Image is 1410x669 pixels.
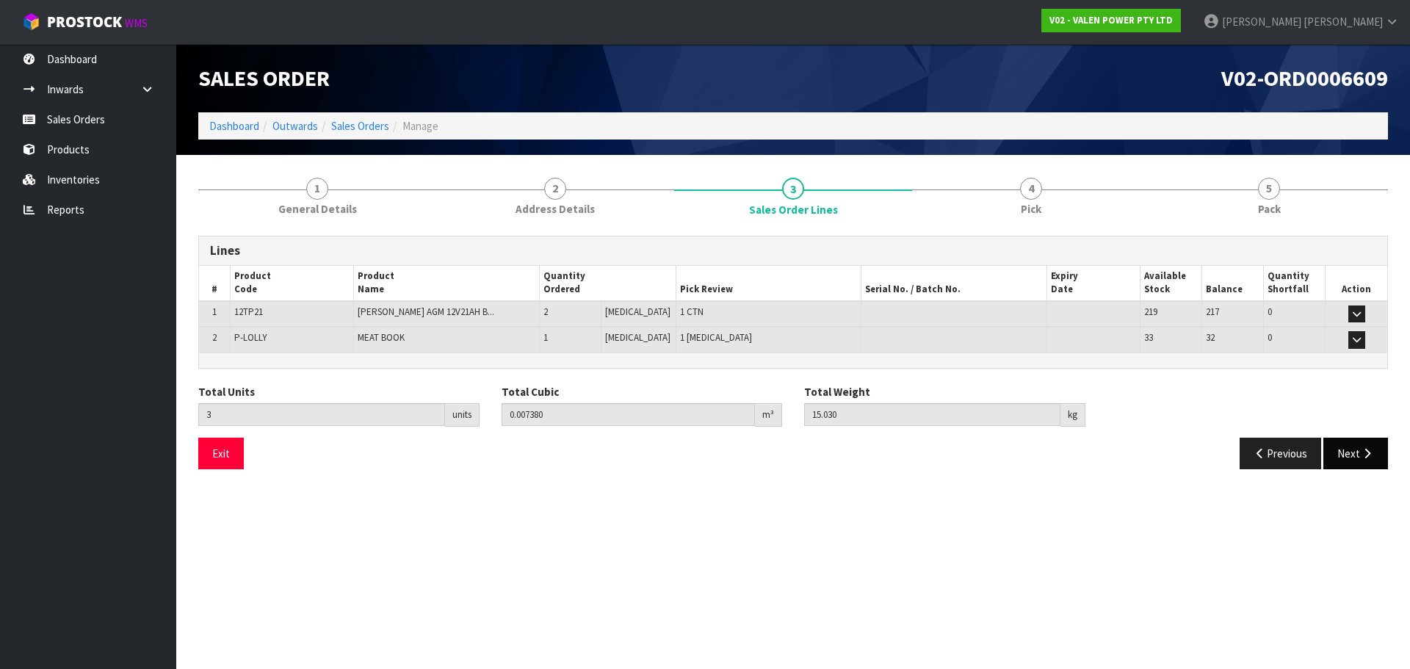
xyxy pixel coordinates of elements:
[1144,305,1157,318] span: 219
[1021,201,1041,217] span: Pick
[331,119,389,133] a: Sales Orders
[861,266,1047,301] th: Serial No. / Batch No.
[198,384,255,399] label: Total Units
[782,178,804,200] span: 3
[1140,266,1201,301] th: Available Stock
[749,202,838,217] span: Sales Order Lines
[1258,178,1280,200] span: 5
[1268,305,1272,318] span: 0
[1221,64,1388,92] span: V02-ORD0006609
[1206,305,1219,318] span: 217
[358,305,494,318] span: [PERSON_NAME] AGM 12V21AH B...
[755,403,782,427] div: m³
[1268,331,1272,344] span: 0
[47,12,122,32] span: ProStock
[605,331,670,344] span: [MEDICAL_DATA]
[1206,331,1215,344] span: 32
[1049,14,1173,26] strong: V02 - VALEN POWER PTY LTD
[445,403,480,427] div: units
[1144,331,1153,344] span: 33
[402,119,438,133] span: Manage
[1258,201,1281,217] span: Pack
[676,266,861,301] th: Pick Review
[230,266,353,301] th: Product Code
[804,403,1060,426] input: Total Weight
[1047,266,1140,301] th: Expiry Date
[210,244,1376,258] h3: Lines
[125,16,148,30] small: WMS
[543,305,548,318] span: 2
[680,305,704,318] span: 1 CTN
[198,403,445,426] input: Total Units
[544,178,566,200] span: 2
[502,384,559,399] label: Total Cubic
[680,331,752,344] span: 1 [MEDICAL_DATA]
[234,331,267,344] span: P-LOLLY
[1323,438,1388,469] button: Next
[22,12,40,31] img: cube-alt.png
[212,331,217,344] span: 2
[1201,266,1263,301] th: Balance
[1240,438,1322,469] button: Previous
[1263,266,1325,301] th: Quantity Shortfall
[209,119,259,133] a: Dashboard
[198,64,330,92] span: Sales Order
[1020,178,1042,200] span: 4
[1222,15,1301,29] span: [PERSON_NAME]
[1304,15,1383,29] span: [PERSON_NAME]
[1060,403,1085,427] div: kg
[278,201,357,217] span: General Details
[198,225,1388,480] span: Sales Order Lines
[354,266,540,301] th: Product Name
[539,266,676,301] th: Quantity Ordered
[199,266,230,301] th: #
[358,331,405,344] span: MEAT BOOK
[1326,266,1387,301] th: Action
[272,119,318,133] a: Outwards
[306,178,328,200] span: 1
[198,438,244,469] button: Exit
[234,305,263,318] span: 12TP21
[516,201,595,217] span: Address Details
[543,331,548,344] span: 1
[804,384,870,399] label: Total Weight
[502,403,756,426] input: Total Cubic
[605,305,670,318] span: [MEDICAL_DATA]
[212,305,217,318] span: 1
